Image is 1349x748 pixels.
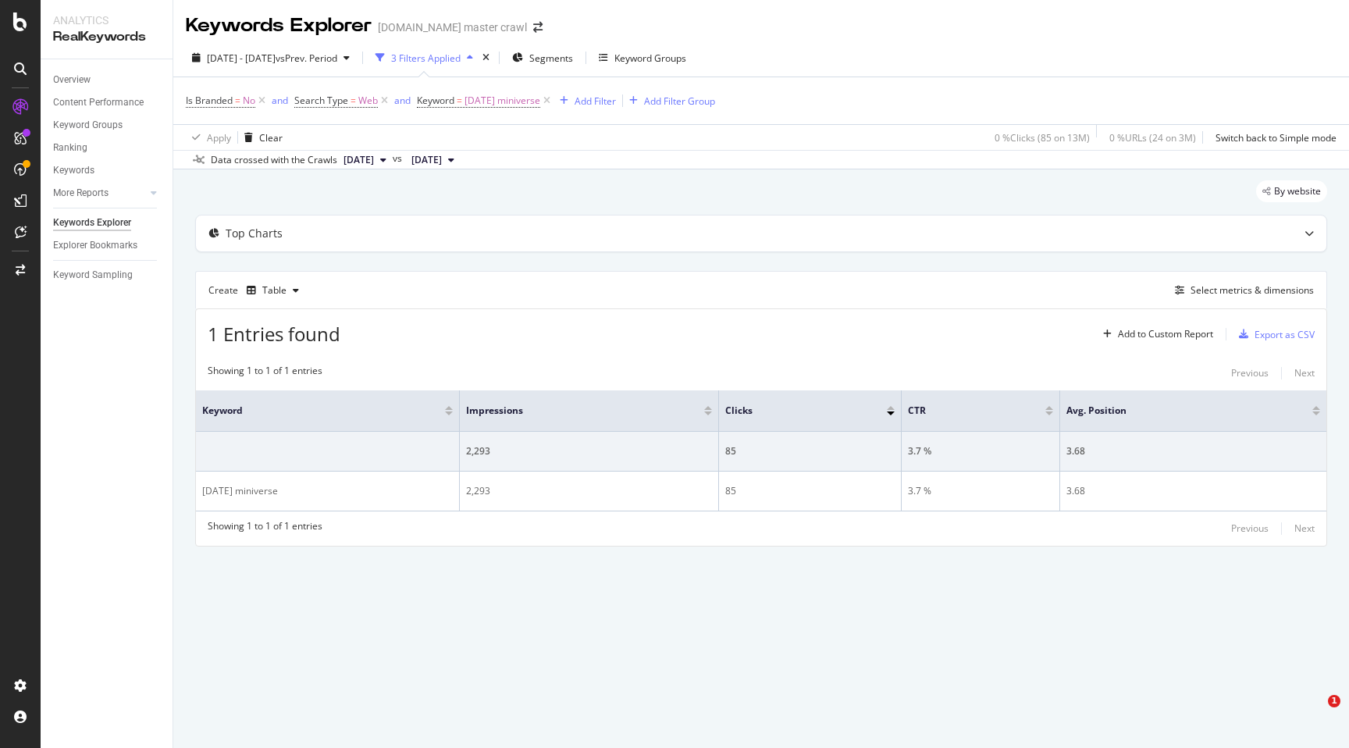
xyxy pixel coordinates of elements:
span: Clicks [725,404,863,418]
span: No [243,90,255,112]
div: Keyword Sampling [53,267,133,283]
div: Add Filter Group [644,94,715,108]
span: CTR [908,404,1022,418]
a: Content Performance [53,94,162,111]
button: [DATE] [337,151,393,169]
span: [DATE] miniverse [464,90,540,112]
div: [DOMAIN_NAME] master crawl [378,20,527,35]
div: Clear [259,131,283,144]
div: Content Performance [53,94,144,111]
button: Segments [506,45,579,70]
button: Clear [238,125,283,150]
button: 3 Filters Applied [369,45,479,70]
div: Table [262,286,287,295]
div: Switch back to Simple mode [1216,131,1337,144]
div: Add Filter [575,94,616,108]
div: times [479,50,493,66]
span: 1 [1328,695,1340,707]
span: Keyword [417,94,454,107]
a: Ranking [53,140,162,156]
span: Is Branded [186,94,233,107]
div: Keyword Groups [614,52,686,65]
div: 3.68 [1066,484,1320,498]
a: Keyword Sampling [53,267,162,283]
button: Export as CSV [1233,322,1315,347]
div: legacy label [1256,180,1327,202]
span: Avg. Position [1066,404,1289,418]
span: Segments [529,52,573,65]
div: [DATE] miniverse [202,484,453,498]
div: Analytics [53,12,160,28]
div: Next [1294,522,1315,535]
a: Explorer Bookmarks [53,237,162,254]
button: [DATE] [405,151,461,169]
span: vs Prev. Period [276,52,337,65]
div: 3.7 % [908,484,1053,498]
span: = [235,94,240,107]
span: 2025 Sep. 22nd [343,153,374,167]
div: Top Charts [226,226,283,241]
div: Keywords Explorer [186,12,372,39]
div: 0 % Clicks ( 85 on 13M ) [995,131,1090,144]
div: 2,293 [466,444,712,458]
span: = [457,94,462,107]
button: [DATE] - [DATE]vsPrev. Period [186,45,356,70]
div: Next [1294,366,1315,379]
a: More Reports [53,185,146,201]
div: Keywords [53,162,94,179]
span: 2025 Sep. 8th [411,153,442,167]
button: Add Filter Group [623,91,715,110]
button: Table [240,278,305,303]
div: Showing 1 to 1 of 1 entries [208,519,322,538]
div: RealKeywords [53,28,160,46]
div: arrow-right-arrow-left [533,22,543,33]
iframe: Intercom live chat [1296,695,1333,732]
div: 0 % URLs ( 24 on 3M ) [1109,131,1196,144]
button: Previous [1231,519,1269,538]
span: Web [358,90,378,112]
div: 2,293 [466,484,712,498]
span: 1 Entries found [208,321,340,347]
div: 3.68 [1066,444,1320,458]
a: Keywords Explorer [53,215,162,231]
button: Next [1294,519,1315,538]
div: Data crossed with the Crawls [211,153,337,167]
div: and [272,94,288,107]
span: Keyword [202,404,422,418]
span: = [351,94,356,107]
div: 85 [725,444,895,458]
button: Keyword Groups [593,45,692,70]
div: Previous [1231,366,1269,379]
a: Overview [53,72,162,88]
button: Add Filter [553,91,616,110]
div: 85 [725,484,895,498]
div: 3.7 % [908,444,1053,458]
button: Previous [1231,364,1269,383]
div: Ranking [53,140,87,156]
span: [DATE] - [DATE] [207,52,276,65]
div: Select metrics & dimensions [1191,283,1314,297]
button: and [394,93,411,108]
a: Keywords [53,162,162,179]
div: Previous [1231,522,1269,535]
div: Apply [207,131,231,144]
div: Showing 1 to 1 of 1 entries [208,364,322,383]
div: Keyword Groups [53,117,123,134]
div: Add to Custom Report [1118,329,1213,339]
div: Overview [53,72,91,88]
div: Export as CSV [1255,328,1315,341]
div: 3 Filters Applied [391,52,461,65]
div: and [394,94,411,107]
button: Next [1294,364,1315,383]
div: More Reports [53,185,109,201]
button: and [272,93,288,108]
div: Create [208,278,305,303]
button: Apply [186,125,231,150]
a: Keyword Groups [53,117,162,134]
span: Impressions [466,404,681,418]
span: Search Type [294,94,348,107]
button: Add to Custom Report [1097,322,1213,347]
button: Switch back to Simple mode [1209,125,1337,150]
div: Explorer Bookmarks [53,237,137,254]
button: Select metrics & dimensions [1169,281,1314,300]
